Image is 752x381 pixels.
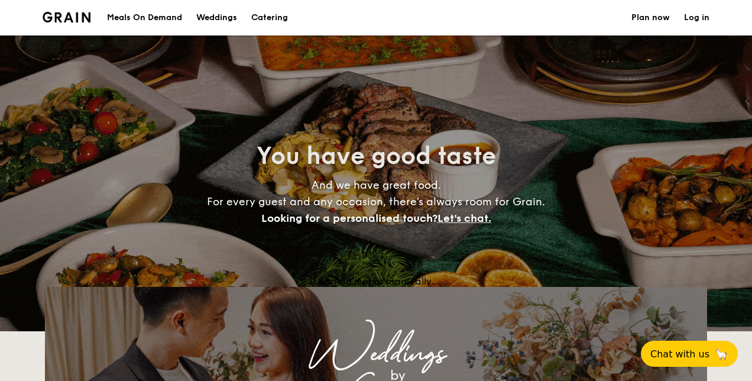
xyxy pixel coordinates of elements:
[714,347,728,361] span: 🦙
[641,341,738,367] button: Chat with us🦙
[149,344,603,365] div: Weddings
[437,212,491,225] span: Let's chat.
[43,12,90,22] a: Logotype
[45,276,707,287] div: Loading menus magically...
[43,12,90,22] img: Grain
[650,348,709,360] span: Chat with us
